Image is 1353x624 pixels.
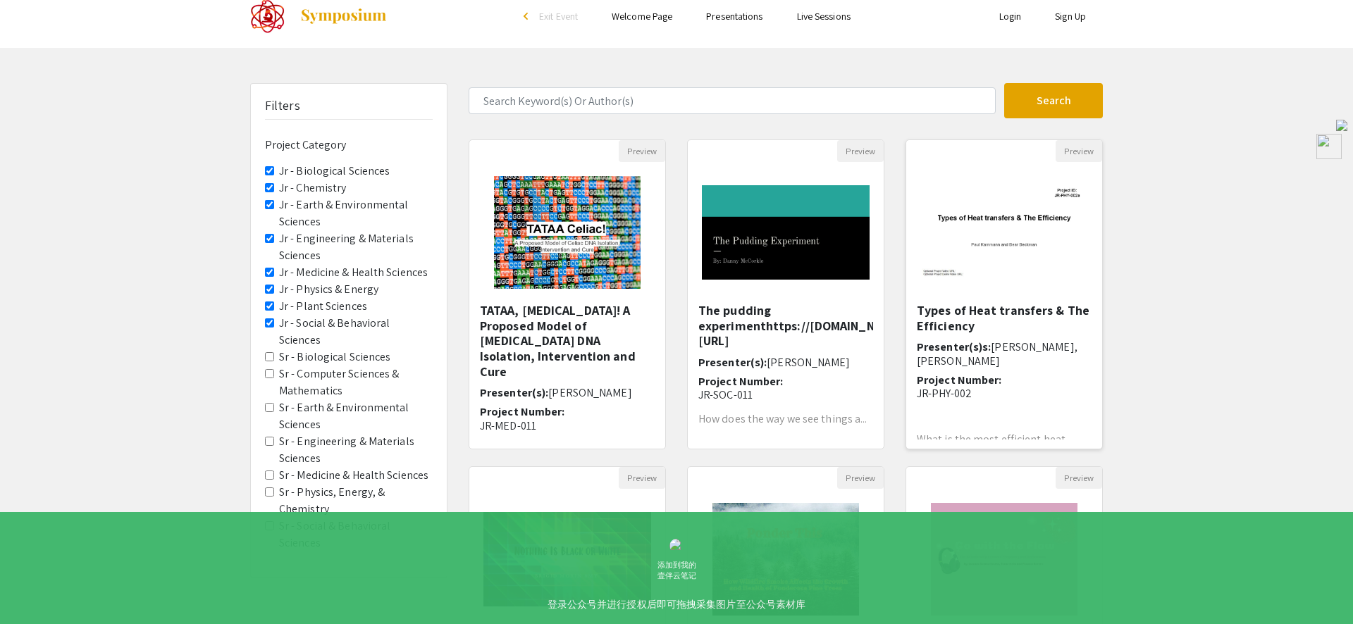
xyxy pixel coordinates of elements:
h5: Filters [265,98,300,113]
label: Sr - Medicine & Health Sciences [279,467,428,484]
div: Open Presentation <p>TATAA, Celiac! A Proposed Model of Celiac DNA Isolation, Intervention and Cu... [469,139,666,449]
a: Welcome Page [612,10,672,23]
label: Jr - Plant Sciences [279,298,367,315]
label: Jr - Biological Sciences [279,163,390,180]
span: Project Number: [698,374,784,389]
button: Preview [619,140,665,162]
h6: Presenter(s): [480,386,655,399]
h5: The pudding experimenthttps://[DOMAIN_NAME][URL] [698,303,873,349]
label: Jr - Engineering & Materials Sciences [279,230,433,264]
img: Symposium by ForagerOne [299,8,388,25]
label: Sr - Engineering & Materials Sciences [279,433,433,467]
h6: Presenter(s): [698,356,873,369]
a: Login [999,10,1022,23]
button: Preview [1056,140,1102,162]
span: Project Number: [480,404,565,419]
span: [PERSON_NAME], [PERSON_NAME] [917,339,1077,368]
p: JR-PHY-002 [917,387,1092,400]
a: Sign Up [1055,10,1086,23]
span: [PERSON_NAME] [548,385,631,400]
img: <p class="ql-align-center"><strong>Types of Heat transfers &amp; The Efficiency</strong></p><p><b... [906,171,1102,294]
iframe: Chat [11,561,60,613]
label: Sr - Computer Sciences & Mathematics [279,366,433,399]
div: arrow_back_ios [524,12,532,20]
img: <p>The pudding experiment</p><p>https://docs.google.com/presentation/d/1aWgR8uPbYumnDtGFREHtoyrnx... [688,171,884,294]
img: <p>TATAA, Celiac! A Proposed Model of Celiac DNA Isolation, Intervention and Cure</p> [480,162,654,303]
label: Jr - Physics & Energy [279,281,378,298]
p: How does the way we see things a... [698,413,873,425]
span: [PERSON_NAME] [767,355,850,370]
label: Jr - Social & Behavioral Sciences [279,315,433,349]
label: Jr - Chemistry [279,180,346,196]
button: Preview [837,140,884,162]
p: What is the most efficient heat transfer method? The answer would help people with cooking and ot... [917,434,1092,479]
button: Preview [619,467,665,489]
button: Preview [1056,467,1102,489]
label: Jr - Earth & Environmental Sciences [279,196,433,230]
img: <p>Nothing is Black or White</p> [469,498,665,620]
h6: Presenter(s)s: [917,340,1092,367]
span: Project Number: [917,373,1002,387]
p: JR-MED-011 [480,419,655,432]
h6: Project Category [265,138,433,151]
h5: TATAA, [MEDICAL_DATA]! A Proposed Model of [MEDICAL_DATA] DNA Isolation, Intervention and Cure [480,303,655,379]
button: Preview [837,467,884,489]
h5: Types of Heat transfers & The Efficiency [917,303,1092,333]
button: Search [1004,83,1103,118]
input: Search Keyword(s) Or Author(s) [469,87,996,114]
a: Live Sessions [797,10,851,23]
div: Open Presentation <p>The pudding experiment</p><p>https://docs.google.com/presentation/d/1aWgR8uP... [687,139,884,449]
label: Sr - Physics, Energy, & Chemistry [279,484,433,518]
label: Sr - Biological Sciences [279,349,390,366]
label: Sr - Earth & Environmental Sciences [279,399,433,433]
a: Presentations [706,10,762,23]
div: Open Presentation <p class="ql-align-center"><strong>Types of Heat transfers &amp; The Efficiency... [906,139,1103,449]
span: Exit Event [539,10,578,23]
p: JR-SOC-011 [698,388,873,401]
label: Jr - Medicine & Health Sciences [279,264,428,281]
